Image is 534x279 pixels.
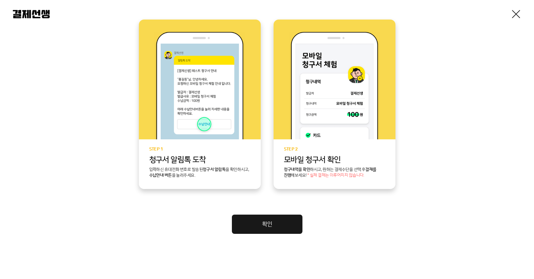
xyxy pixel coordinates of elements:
[307,173,364,178] span: * 실제 결제는 이루어지지 않습니다.
[203,167,225,172] b: 청구서 알림톡
[13,10,50,18] img: 결제선생
[149,167,250,178] p: 입력하신 휴대전화 번호로 발송된 을 확인하시고, 을 눌러주세요.
[284,167,310,172] b: 청구내역을 확인
[154,32,245,139] img: step1 이미지
[284,147,385,152] p: STEP 2
[284,167,377,177] b: 결제를 진행
[289,32,380,139] img: step2 이미지
[149,147,250,152] p: STEP 1
[149,156,250,164] p: 청구서 알림톡 도착
[149,173,172,177] b: 수납안내 버튼
[232,215,302,234] a: 확인
[284,167,385,178] p: 하시고, 원하는 결제수단을 선택 후 해보세요!
[284,156,385,164] p: 모바일 청구서 확인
